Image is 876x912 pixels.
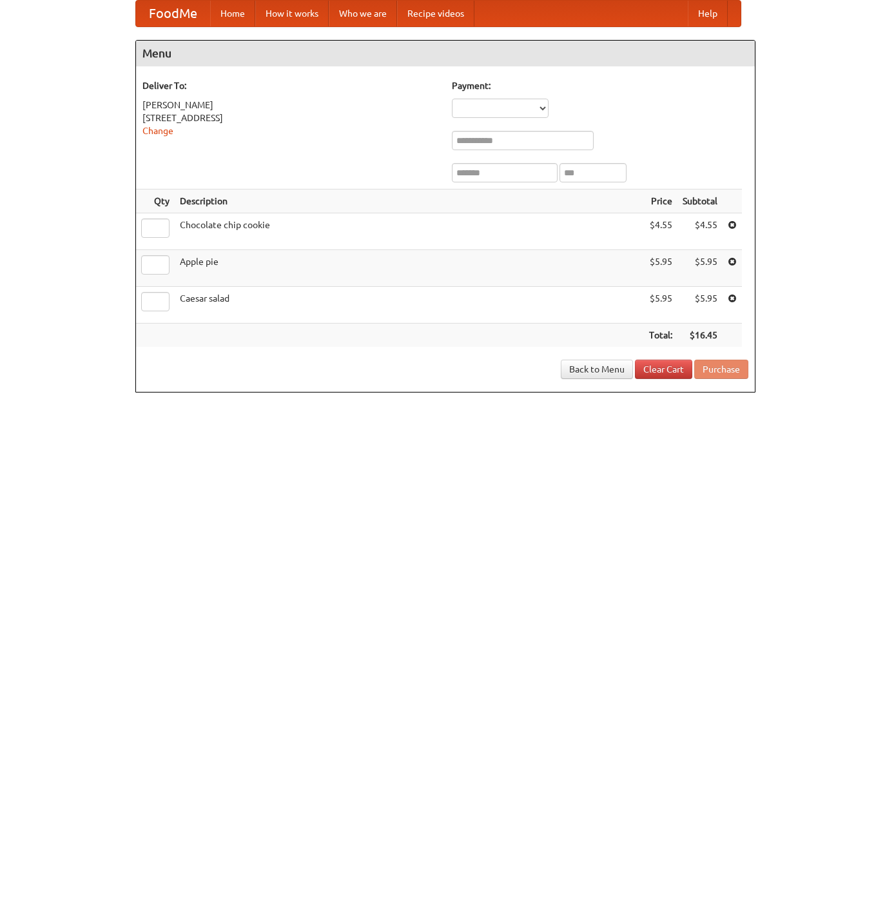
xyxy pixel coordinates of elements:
[175,213,644,250] td: Chocolate chip cookie
[688,1,728,26] a: Help
[452,79,748,92] h5: Payment:
[255,1,329,26] a: How it works
[561,360,633,379] a: Back to Menu
[142,79,439,92] h5: Deliver To:
[142,112,439,124] div: [STREET_ADDRESS]
[677,189,723,213] th: Subtotal
[644,287,677,324] td: $5.95
[136,189,175,213] th: Qty
[142,99,439,112] div: [PERSON_NAME]
[635,360,692,379] a: Clear Cart
[677,213,723,250] td: $4.55
[644,189,677,213] th: Price
[175,287,644,324] td: Caesar salad
[644,213,677,250] td: $4.55
[397,1,474,26] a: Recipe videos
[644,250,677,287] td: $5.95
[694,360,748,379] button: Purchase
[142,126,173,136] a: Change
[677,324,723,347] th: $16.45
[136,1,210,26] a: FoodMe
[677,250,723,287] td: $5.95
[210,1,255,26] a: Home
[136,41,755,66] h4: Menu
[644,324,677,347] th: Total:
[175,250,644,287] td: Apple pie
[175,189,644,213] th: Description
[329,1,397,26] a: Who we are
[677,287,723,324] td: $5.95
